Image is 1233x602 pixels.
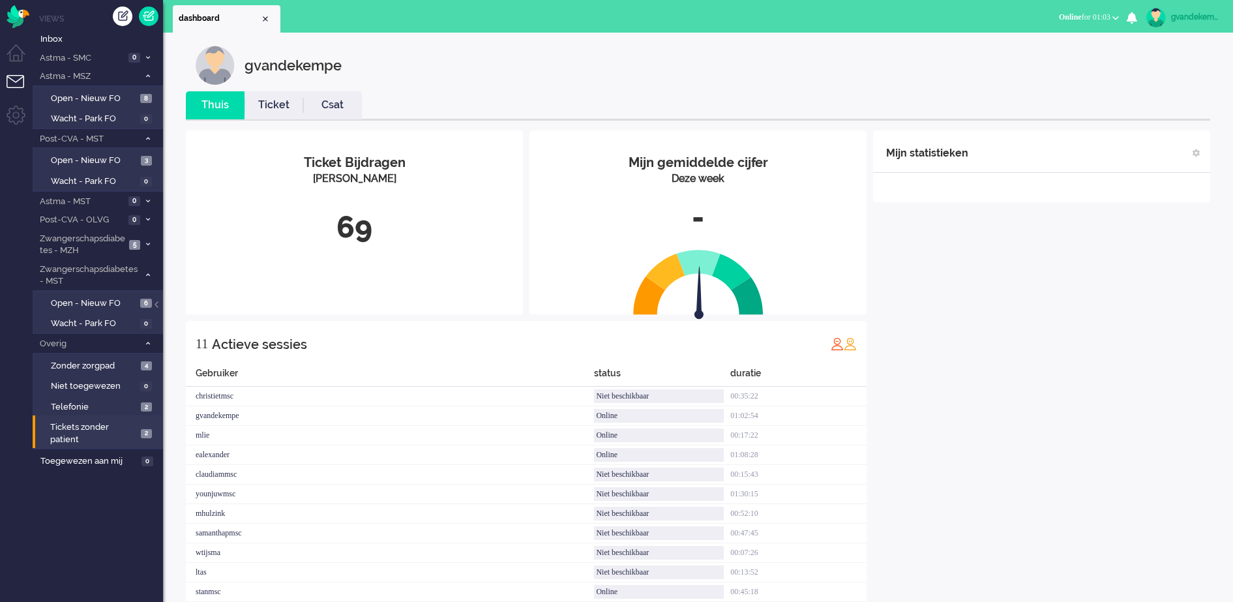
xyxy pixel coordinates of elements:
div: [PERSON_NAME] [196,172,513,187]
div: 00:45:18 [730,582,867,602]
li: Csat [303,91,362,119]
div: Niet beschikbaar [594,526,724,540]
span: Wacht - Park FO [51,175,137,188]
div: Niet beschikbaar [594,565,724,579]
img: semi_circle.svg [633,249,764,315]
span: 0 [140,382,152,391]
li: Dashboard [173,5,280,33]
div: 69 [196,206,513,249]
div: Creëer ticket [113,7,132,26]
div: younjuwmsc [186,485,594,504]
span: 6 [140,299,152,309]
div: ltas [186,563,594,582]
div: 00:13:52 [730,563,867,582]
div: gvandekempe [245,46,342,85]
a: Open - Nieuw FO 3 [38,153,162,167]
div: Ticket Bijdragen [196,153,513,172]
div: Niet beschikbaar [594,546,724,560]
div: Niet beschikbaar [594,487,724,501]
div: 00:15:43 [730,465,867,485]
span: Online [1059,12,1082,22]
div: 00:07:26 [730,543,867,563]
div: Niet beschikbaar [594,389,724,403]
div: Mijn statistieken [886,140,968,166]
a: Tickets zonder patient 2 [38,419,162,445]
div: Online [594,429,724,442]
div: stanmsc [186,582,594,602]
img: arrow.svg [671,266,727,322]
li: Ticket [245,91,303,119]
li: Dashboard menu [7,44,36,74]
a: Thuis [186,98,245,113]
img: profile_red.svg [831,337,844,350]
div: claudiammsc [186,465,594,485]
a: Csat [303,98,362,113]
li: Admin menu [7,106,36,135]
a: Ticket [245,98,303,113]
a: Inbox [38,31,163,46]
div: Online [594,585,724,599]
div: 01:02:54 [730,406,867,426]
div: Online [594,409,724,423]
li: Tickets menu [7,75,36,104]
div: 00:52:10 [730,504,867,524]
div: gvandekempe [186,406,594,426]
span: Open - Nieuw FO [51,93,137,105]
img: profile_orange.svg [844,337,857,350]
a: Niet toegewezen 0 [38,378,162,393]
span: 2 [141,429,152,439]
div: Close tab [260,14,271,24]
div: 00:35:22 [730,387,867,406]
div: samanthapmsc [186,524,594,543]
span: 0 [141,457,153,466]
span: Toegewezen aan mij [40,455,138,468]
span: Open - Nieuw FO [51,297,137,310]
img: avatar [1146,8,1166,27]
div: christietmsc [186,387,594,406]
span: Telefonie [51,401,138,414]
span: Wacht - Park FO [51,113,137,125]
div: 00:17:22 [730,426,867,445]
span: 0 [140,177,152,187]
div: Gebruiker [186,367,594,387]
span: Open - Nieuw FO [51,155,138,167]
div: - [539,196,857,239]
a: gvandekempe [1144,8,1220,27]
span: Astma - SMC [38,52,125,65]
div: wtijsma [186,543,594,563]
li: Thuis [186,91,245,119]
span: 4 [141,361,152,371]
a: Wacht - Park FO 0 [38,111,162,125]
div: Niet beschikbaar [594,507,724,520]
li: Views [39,13,163,24]
a: Omnidesk [7,8,29,18]
span: 3 [141,156,152,166]
a: Open - Nieuw FO 8 [38,91,162,105]
a: Toegewezen aan mij 0 [38,453,163,468]
div: Actieve sessies [212,331,307,357]
span: 8 [140,94,152,104]
div: 01:30:15 [730,485,867,504]
span: 0 [128,53,140,63]
span: Astma - MSZ [38,70,139,83]
a: Telefonie 2 [38,399,162,414]
a: Zonder zorgpad 4 [38,358,162,372]
span: Astma - MST [38,196,125,208]
span: 0 [128,215,140,225]
span: 0 [140,114,152,124]
span: Zwangerschapsdiabetes - MZH [38,233,125,257]
span: Inbox [40,33,163,46]
span: Zonder zorgpad [51,360,138,372]
div: 01:08:28 [730,445,867,465]
span: Niet toegewezen [51,380,137,393]
button: Onlinefor 01:03 [1051,8,1127,27]
div: mhulzink [186,504,594,524]
span: dashboard [179,13,260,24]
span: 5 [129,240,140,250]
div: status [594,367,730,387]
span: for 01:03 [1059,12,1110,22]
div: duratie [730,367,867,387]
span: Post-CVA - MST [38,133,139,145]
div: mlie [186,426,594,445]
div: ealexander [186,445,594,465]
